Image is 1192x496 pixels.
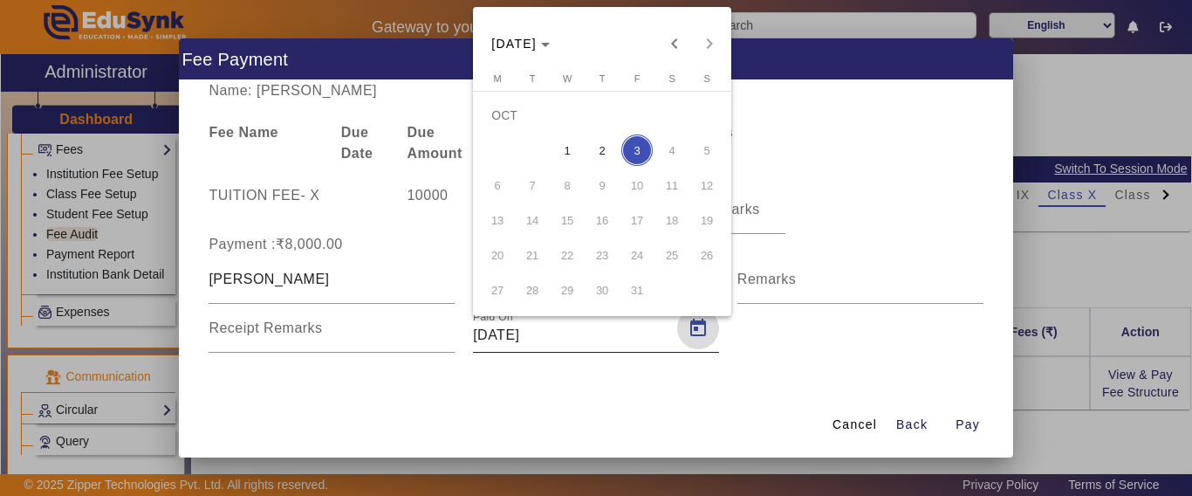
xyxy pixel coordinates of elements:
span: 14 [517,204,548,236]
button: 6 October 2025 [480,168,515,203]
button: 11 October 2025 [654,168,689,203]
button: 14 October 2025 [515,203,550,238]
span: 29 [551,274,583,306]
span: 13 [482,204,513,236]
button: 1 October 2025 [550,133,585,168]
span: 30 [586,274,618,306]
button: 21 October 2025 [515,238,550,272]
button: 22 October 2025 [550,238,585,272]
span: 22 [551,239,583,271]
span: S [703,73,709,84]
button: 29 October 2025 [550,272,585,307]
button: 26 October 2025 [689,238,724,272]
span: W [563,73,572,84]
button: 16 October 2025 [585,203,620,238]
button: Previous month [657,26,692,61]
button: 31 October 2025 [620,272,654,307]
button: 10 October 2025 [620,168,654,203]
span: 21 [517,239,548,271]
button: 24 October 2025 [620,238,654,272]
span: T [599,73,606,84]
span: 20 [482,239,513,271]
span: 4 [656,134,688,166]
span: 17 [621,204,653,236]
span: 10 [621,169,653,201]
button: 9 October 2025 [585,168,620,203]
button: Choose month and year [484,28,557,59]
span: 3 [621,134,653,166]
span: 27 [482,274,513,306]
button: 7 October 2025 [515,168,550,203]
span: 12 [691,169,723,201]
button: 20 October 2025 [480,238,515,272]
span: 18 [656,204,688,236]
button: 15 October 2025 [550,203,585,238]
span: 16 [586,204,618,236]
button: 3 October 2025 [620,133,654,168]
span: 26 [691,239,723,271]
button: 17 October 2025 [620,203,654,238]
button: 13 October 2025 [480,203,515,238]
span: 6 [482,169,513,201]
button: 12 October 2025 [689,168,724,203]
span: 15 [551,204,583,236]
span: 23 [586,239,618,271]
button: 8 October 2025 [550,168,585,203]
span: T [530,73,536,84]
button: 27 October 2025 [480,272,515,307]
button: 19 October 2025 [689,203,724,238]
button: 18 October 2025 [654,203,689,238]
span: 28 [517,274,548,306]
span: 2 [586,134,618,166]
span: 5 [691,134,723,166]
span: 9 [586,169,618,201]
span: [DATE] [491,37,537,51]
span: 11 [656,169,688,201]
span: 1 [551,134,583,166]
button: 28 October 2025 [515,272,550,307]
span: 24 [621,239,653,271]
button: 30 October 2025 [585,272,620,307]
button: 5 October 2025 [689,133,724,168]
button: 23 October 2025 [585,238,620,272]
span: 25 [656,239,688,271]
span: 8 [551,169,583,201]
span: S [668,73,675,84]
span: 31 [621,274,653,306]
button: 25 October 2025 [654,238,689,272]
span: 7 [517,169,548,201]
td: OCT [480,98,724,133]
span: M [494,73,502,84]
button: 4 October 2025 [654,133,689,168]
span: 19 [691,204,723,236]
button: 2 October 2025 [585,133,620,168]
span: F [634,73,641,84]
